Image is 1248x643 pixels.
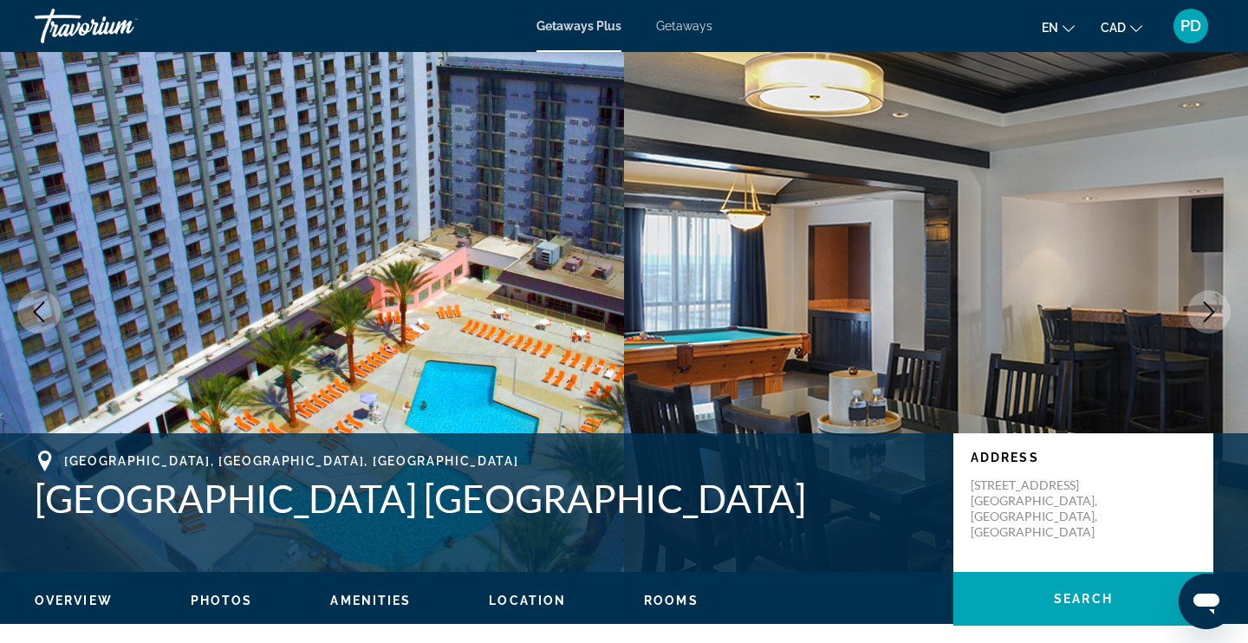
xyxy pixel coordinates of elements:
[1179,574,1234,629] iframe: Bouton de lancement de la fenêtre de messagerie
[489,593,566,608] button: Location
[1168,8,1213,44] button: User Menu
[536,19,621,33] a: Getaways Plus
[644,593,699,608] button: Rooms
[35,476,936,521] h1: [GEOGRAPHIC_DATA] [GEOGRAPHIC_DATA]
[17,290,61,334] button: Previous image
[35,3,208,49] a: Travorium
[656,19,712,33] a: Getaways
[1042,21,1058,35] span: en
[191,594,253,607] span: Photos
[1042,15,1075,40] button: Change language
[330,594,411,607] span: Amenities
[1187,290,1231,334] button: Next image
[489,594,566,607] span: Location
[953,572,1213,626] button: Search
[1101,15,1142,40] button: Change currency
[1054,592,1113,606] span: Search
[35,593,113,608] button: Overview
[191,593,253,608] button: Photos
[330,593,411,608] button: Amenities
[64,454,518,468] span: [GEOGRAPHIC_DATA], [GEOGRAPHIC_DATA], [GEOGRAPHIC_DATA]
[971,477,1109,540] p: [STREET_ADDRESS] [GEOGRAPHIC_DATA], [GEOGRAPHIC_DATA], [GEOGRAPHIC_DATA]
[35,594,113,607] span: Overview
[971,451,1196,464] p: Address
[1101,21,1126,35] span: CAD
[644,594,699,607] span: Rooms
[1180,17,1201,35] span: PD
